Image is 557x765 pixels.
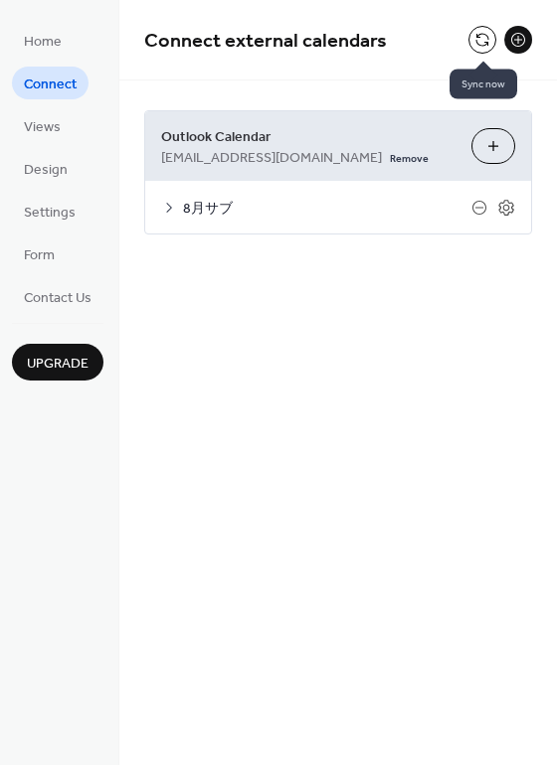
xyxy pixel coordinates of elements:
span: Connect [24,75,77,95]
button: Upgrade [12,344,103,381]
span: Home [24,32,62,53]
span: Connect external calendars [144,22,387,61]
span: Upgrade [27,354,89,375]
a: Design [12,152,80,185]
a: Views [12,109,73,142]
span: Remove [390,152,429,166]
a: Home [12,24,74,57]
span: Design [24,160,68,181]
span: Settings [24,203,76,224]
span: 8月サブ [183,199,471,220]
span: Outlook Calendar [161,127,456,148]
a: Contact Us [12,280,103,313]
a: Form [12,237,67,270]
span: Sync now [450,69,517,98]
span: [EMAIL_ADDRESS][DOMAIN_NAME] [161,148,382,169]
span: Contact Us [24,288,92,309]
span: Views [24,117,61,138]
a: Settings [12,195,88,228]
span: Form [24,245,55,266]
a: Connect [12,67,89,99]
